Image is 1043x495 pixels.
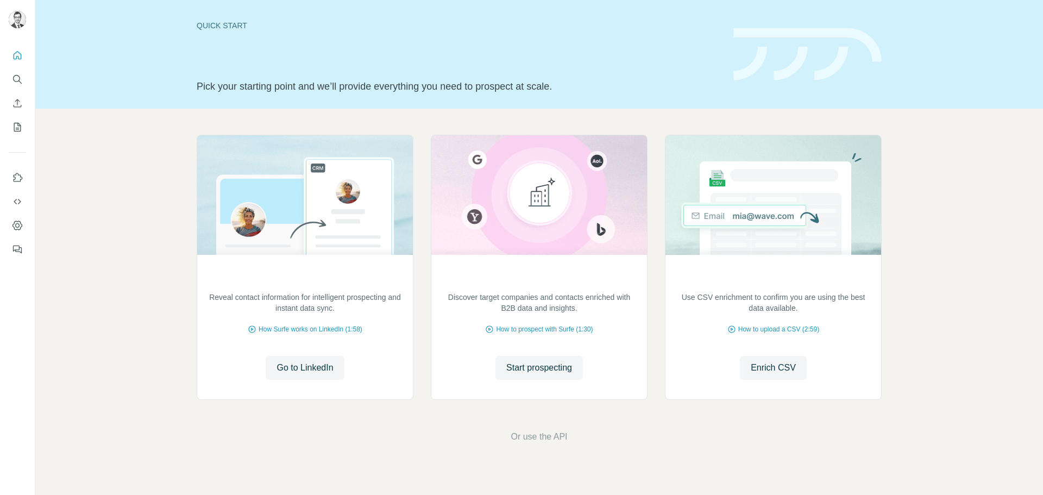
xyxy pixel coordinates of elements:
[9,168,26,187] button: Use Surfe on LinkedIn
[431,135,648,255] img: Identify target accounts
[9,117,26,137] button: My lists
[738,324,819,334] span: How to upload a CSV (2:59)
[9,192,26,211] button: Use Surfe API
[733,28,882,81] img: banner
[506,361,572,374] span: Start prospecting
[478,270,601,285] h2: Identify target accounts
[266,356,344,380] button: Go to LinkedIn
[250,270,360,285] h2: Prospect on LinkedIn
[9,11,26,28] img: Avatar
[197,20,720,31] div: Quick start
[9,240,26,259] button: Feedback
[496,324,593,334] span: How to prospect with Surfe (1:30)
[495,356,583,380] button: Start prospecting
[259,324,362,334] span: How Surfe works on LinkedIn (1:58)
[9,70,26,89] button: Search
[197,51,720,72] h1: Let’s prospect together
[442,292,636,314] p: Discover target companies and contacts enriched with B2B data and insights.
[9,93,26,113] button: Enrich CSV
[710,270,837,285] h2: Enrich your contact lists
[511,430,567,443] button: Or use the API
[665,135,882,255] img: Enrich your contact lists
[751,361,796,374] span: Enrich CSV
[197,135,413,255] img: Prospect on LinkedIn
[740,356,807,380] button: Enrich CSV
[197,79,720,94] p: Pick your starting point and we’ll provide everything you need to prospect at scale.
[277,361,333,374] span: Go to LinkedIn
[208,292,402,314] p: Reveal contact information for intelligent prospecting and instant data sync.
[9,46,26,65] button: Quick start
[9,216,26,235] button: Dashboard
[676,292,870,314] p: Use CSV enrichment to confirm you are using the best data available.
